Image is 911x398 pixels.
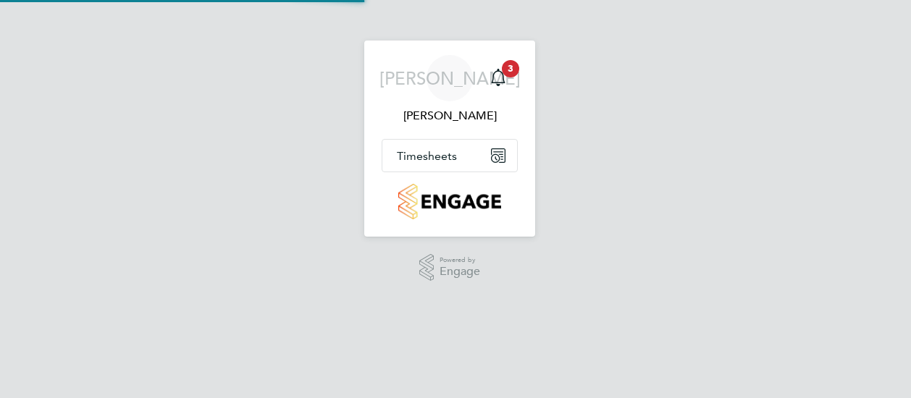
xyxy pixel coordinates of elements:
[397,149,457,163] span: Timesheets
[382,107,518,124] span: John Adamson
[484,55,513,101] a: 3
[398,184,500,219] img: countryside-properties-logo-retina.png
[440,254,480,266] span: Powered by
[502,60,519,77] span: 3
[382,55,518,124] a: [PERSON_NAME][PERSON_NAME]
[382,184,518,219] a: Go to home page
[364,41,535,237] nav: Main navigation
[419,254,481,281] a: Powered byEngage
[382,140,517,172] button: Timesheets
[440,266,480,278] span: Engage
[379,69,521,88] span: [PERSON_NAME]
